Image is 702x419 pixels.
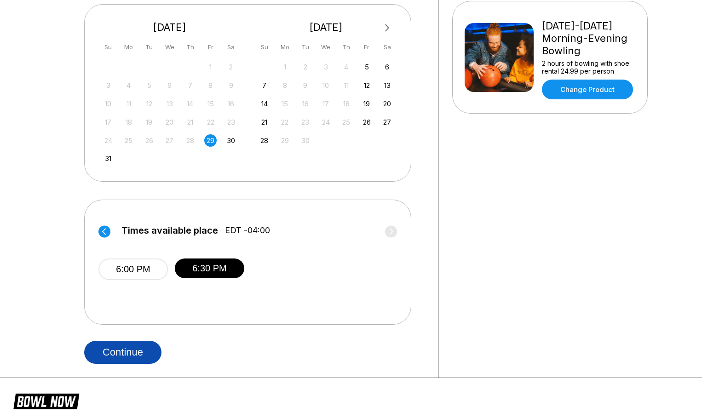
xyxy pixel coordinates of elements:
[381,116,393,128] div: Choose Saturday, September 27th, 2025
[361,61,373,73] div: Choose Friday, September 5th, 2025
[225,61,237,73] div: Not available Saturday, August 2nd, 2025
[381,98,393,110] div: Choose Saturday, September 20th, 2025
[258,116,270,128] div: Choose Sunday, September 21st, 2025
[542,59,635,75] div: 2 hours of bowling with shoe rental 24.99 per person
[204,79,217,92] div: Not available Friday, August 8th, 2025
[381,61,393,73] div: Choose Saturday, September 6th, 2025
[320,61,332,73] div: Not available Wednesday, September 3rd, 2025
[163,41,176,53] div: We
[361,98,373,110] div: Choose Friday, September 19th, 2025
[299,79,311,92] div: Not available Tuesday, September 9th, 2025
[121,225,218,235] span: Times available place
[184,79,196,92] div: Not available Thursday, August 7th, 2025
[84,341,161,364] button: Continue
[279,116,291,128] div: Not available Monday, September 22nd, 2025
[102,41,115,53] div: Su
[163,116,176,128] div: Not available Wednesday, August 20th, 2025
[122,116,135,128] div: Not available Monday, August 18th, 2025
[225,116,237,128] div: Not available Saturday, August 23rd, 2025
[279,134,291,147] div: Not available Monday, September 29th, 2025
[320,79,332,92] div: Not available Wednesday, September 10th, 2025
[102,134,115,147] div: Not available Sunday, August 24th, 2025
[320,41,332,53] div: We
[143,98,155,110] div: Not available Tuesday, August 12th, 2025
[299,61,311,73] div: Not available Tuesday, September 2nd, 2025
[380,21,395,35] button: Next Month
[258,41,270,53] div: Su
[299,41,311,53] div: Tu
[299,134,311,147] div: Not available Tuesday, September 30th, 2025
[122,41,135,53] div: Mo
[204,61,217,73] div: Not available Friday, August 1st, 2025
[122,98,135,110] div: Not available Monday, August 11th, 2025
[225,225,270,235] span: EDT -04:00
[204,134,217,147] div: Choose Friday, August 29th, 2025
[225,98,237,110] div: Not available Saturday, August 16th, 2025
[258,79,270,92] div: Choose Sunday, September 7th, 2025
[204,116,217,128] div: Not available Friday, August 22nd, 2025
[122,134,135,147] div: Not available Monday, August 25th, 2025
[204,41,217,53] div: Fr
[102,79,115,92] div: Not available Sunday, August 3rd, 2025
[299,116,311,128] div: Not available Tuesday, September 23rd, 2025
[102,116,115,128] div: Not available Sunday, August 17th, 2025
[320,98,332,110] div: Not available Wednesday, September 17th, 2025
[340,61,352,73] div: Not available Thursday, September 4th, 2025
[225,79,237,92] div: Not available Saturday, August 9th, 2025
[361,116,373,128] div: Choose Friday, September 26th, 2025
[279,41,291,53] div: Mo
[258,134,270,147] div: Choose Sunday, September 28th, 2025
[225,41,237,53] div: Sa
[163,79,176,92] div: Not available Wednesday, August 6th, 2025
[225,134,237,147] div: Choose Saturday, August 30th, 2025
[143,116,155,128] div: Not available Tuesday, August 19th, 2025
[279,98,291,110] div: Not available Monday, September 15th, 2025
[465,23,534,92] img: Friday-Sunday Morning-Evening Bowling
[340,79,352,92] div: Not available Thursday, September 11th, 2025
[143,134,155,147] div: Not available Tuesday, August 26th, 2025
[257,60,395,147] div: month 2025-09
[542,20,635,57] div: [DATE]-[DATE] Morning-Evening Bowling
[381,79,393,92] div: Choose Saturday, September 13th, 2025
[101,60,239,165] div: month 2025-08
[163,134,176,147] div: Not available Wednesday, August 27th, 2025
[102,152,115,165] div: Choose Sunday, August 31st, 2025
[299,98,311,110] div: Not available Tuesday, September 16th, 2025
[175,258,244,278] button: 6:30 PM
[143,79,155,92] div: Not available Tuesday, August 5th, 2025
[279,61,291,73] div: Not available Monday, September 1st, 2025
[184,98,196,110] div: Not available Thursday, August 14th, 2025
[361,79,373,92] div: Choose Friday, September 12th, 2025
[258,98,270,110] div: Choose Sunday, September 14th, 2025
[122,79,135,92] div: Not available Monday, August 4th, 2025
[143,41,155,53] div: Tu
[204,98,217,110] div: Not available Friday, August 15th, 2025
[102,98,115,110] div: Not available Sunday, August 10th, 2025
[163,98,176,110] div: Not available Wednesday, August 13th, 2025
[184,41,196,53] div: Th
[381,41,393,53] div: Sa
[542,80,633,99] a: Change Product
[184,134,196,147] div: Not available Thursday, August 28th, 2025
[255,21,397,34] div: [DATE]
[340,98,352,110] div: Not available Thursday, September 18th, 2025
[98,258,168,280] button: 6:00 PM
[98,21,241,34] div: [DATE]
[279,79,291,92] div: Not available Monday, September 8th, 2025
[340,116,352,128] div: Not available Thursday, September 25th, 2025
[320,116,332,128] div: Not available Wednesday, September 24th, 2025
[340,41,352,53] div: Th
[361,41,373,53] div: Fr
[184,116,196,128] div: Not available Thursday, August 21st, 2025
